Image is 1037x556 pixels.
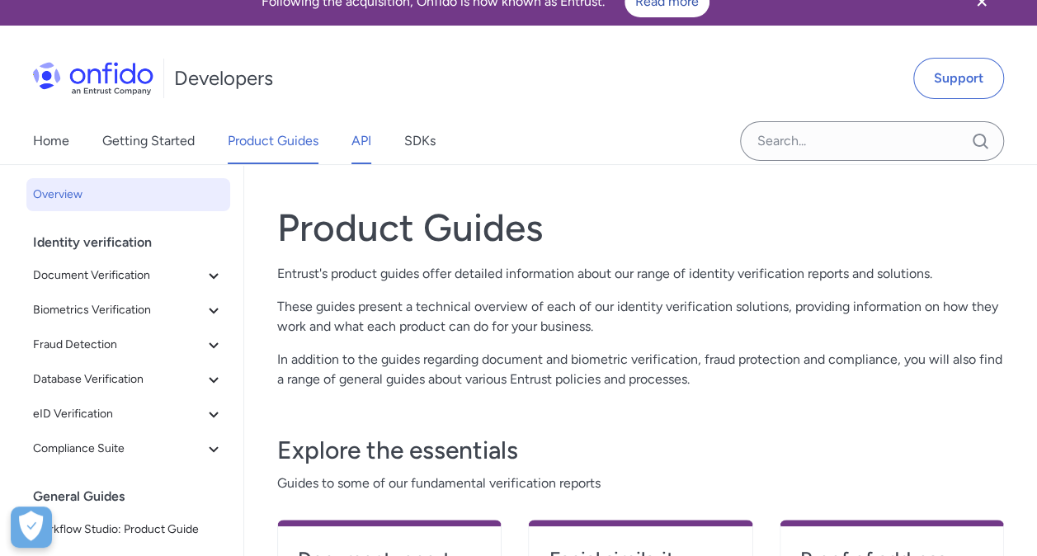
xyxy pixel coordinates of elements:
a: Support [913,58,1004,99]
a: Workflow Studio: Product Guide [26,513,230,546]
button: Database Verification [26,363,230,396]
div: Cookie Preferences [11,507,52,548]
p: These guides present a technical overview of each of our identity verification solutions, providi... [277,297,1004,337]
h1: Product Guides [277,205,1004,251]
p: In addition to the guides regarding document and biometric verification, fraud protection and com... [277,350,1004,389]
button: Open Preferences [11,507,52,548]
h1: Developers [174,65,273,92]
img: Onfido Logo [33,62,153,95]
span: Fraud Detection [33,335,204,355]
span: Database Verification [33,370,204,389]
span: Document Verification [33,266,204,285]
div: Identity verification [33,226,237,259]
div: General Guides [33,480,237,513]
span: Workflow Studio: Product Guide [33,520,224,540]
span: Guides to some of our fundamental verification reports [277,474,1004,493]
a: Getting Started [102,118,195,164]
h3: Explore the essentials [277,434,1004,467]
a: Home [33,118,69,164]
input: Onfido search input field [740,121,1004,161]
button: Compliance Suite [26,432,230,465]
p: Entrust's product guides offer detailed information about our range of identity verification repo... [277,264,1004,284]
button: Document Verification [26,259,230,292]
button: Biometrics Verification [26,294,230,327]
a: Overview [26,178,230,211]
a: API [351,118,371,164]
span: Overview [33,185,224,205]
a: SDKs [404,118,436,164]
button: Fraud Detection [26,328,230,361]
span: Biometrics Verification [33,300,204,320]
span: eID Verification [33,404,204,424]
a: Product Guides [228,118,318,164]
span: Compliance Suite [33,439,204,459]
button: eID Verification [26,398,230,431]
